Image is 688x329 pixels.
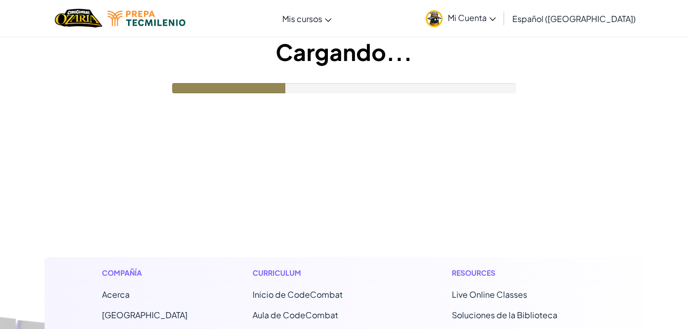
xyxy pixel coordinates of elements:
a: Español ([GEOGRAPHIC_DATA]) [507,5,641,32]
span: Inicio de CodeCombat [253,289,343,300]
img: Tecmilenio logo [108,11,185,26]
a: Acerca [102,289,130,300]
a: Soluciones de la Biblioteca [452,310,557,320]
a: [GEOGRAPHIC_DATA] [102,310,187,320]
h1: Compañía [102,268,187,278]
span: Español ([GEOGRAPHIC_DATA]) [512,13,636,24]
span: Mi Cuenta [448,12,496,23]
h1: Curriculum [253,268,387,278]
a: Aula de CodeCombat [253,310,338,320]
img: avatar [426,10,443,27]
a: Mis cursos [277,5,337,32]
a: Ozaria by CodeCombat logo [55,8,102,29]
a: Mi Cuenta [421,2,501,34]
span: Mis cursos [282,13,322,24]
a: Live Online Classes [452,289,527,300]
h1: Resources [452,268,587,278]
img: Home [55,8,102,29]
